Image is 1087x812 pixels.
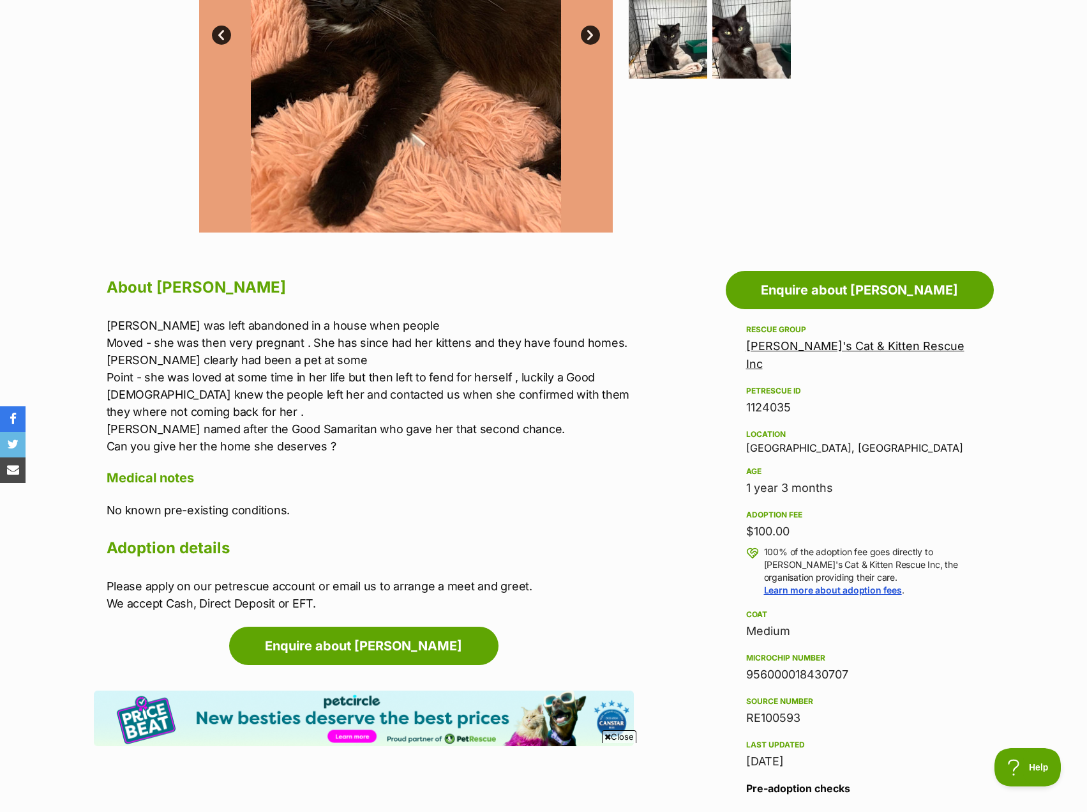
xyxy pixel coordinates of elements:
[746,325,973,335] div: Rescue group
[94,691,634,746] img: Pet Circle promo banner
[746,339,964,371] a: [PERSON_NAME]'s Cat & Kitten Rescue Inc
[107,273,634,302] h2: About [PERSON_NAME]
[746,466,973,477] div: Age
[107,470,634,486] h4: Medical notes
[746,696,973,707] div: Source number
[764,546,973,597] p: 100% of the adoption fee goes directly to [PERSON_NAME]'s Cat & Kitten Rescue Inc, the organisati...
[746,709,973,727] div: RE100593
[746,609,973,620] div: Coat
[764,585,902,595] a: Learn more about adoption fees
[746,386,973,396] div: PetRescue ID
[107,534,634,562] h2: Adoption details
[746,740,973,750] div: Last updated
[212,26,231,45] a: Prev
[994,748,1061,786] iframe: Help Scout Beacon - Open
[746,510,973,520] div: Adoption fee
[746,427,973,454] div: [GEOGRAPHIC_DATA], [GEOGRAPHIC_DATA]
[311,748,776,806] iframe: Advertisement
[746,653,973,663] div: Microchip number
[746,479,973,497] div: 1 year 3 months
[746,753,973,770] div: [DATE]
[746,429,973,440] div: Location
[746,781,973,796] h3: Pre-adoption checks
[746,399,973,417] div: 1124035
[229,627,499,665] a: Enquire about [PERSON_NAME]
[107,317,634,455] p: [PERSON_NAME] was left abandoned in a house when people Moved - she was then very pregnant . She ...
[602,730,636,743] span: Close
[746,622,973,640] div: Medium
[746,523,973,540] div: $100.00
[107,578,634,612] p: Please apply on our petrescue account or email us to arrange a meet and greet. We accept Cash, Di...
[581,26,600,45] a: Next
[107,502,634,519] p: No known pre-existing conditions.
[746,666,973,684] div: 956000018430707
[726,271,994,309] a: Enquire about [PERSON_NAME]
